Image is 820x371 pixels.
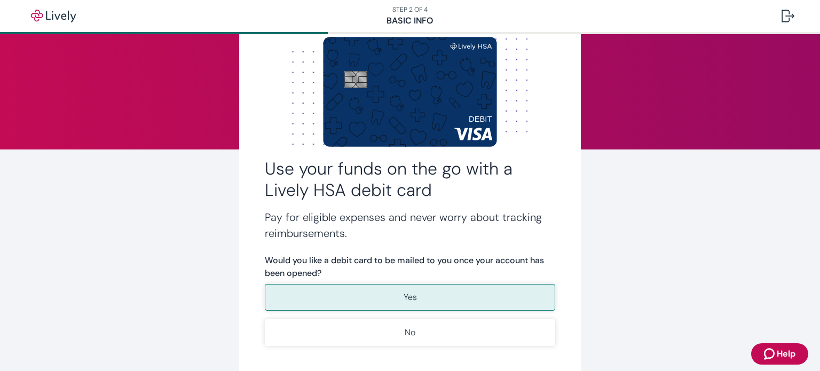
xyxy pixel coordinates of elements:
[751,343,808,365] button: Zendesk support iconHelp
[404,291,417,304] p: Yes
[23,10,83,22] img: Lively
[265,38,555,145] img: Dot background
[265,284,555,311] button: Yes
[323,37,497,146] img: Debit card
[777,348,795,360] span: Help
[764,348,777,360] svg: Zendesk support icon
[265,158,555,201] h2: Use your funds on the go with a Lively HSA debit card
[265,254,555,280] label: Would you like a debit card to be mailed to you once your account has been opened?
[265,319,555,346] button: No
[773,3,803,29] button: Log out
[265,209,555,241] h4: Pay for eligible expenses and never worry about tracking reimbursements.
[405,326,415,339] p: No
